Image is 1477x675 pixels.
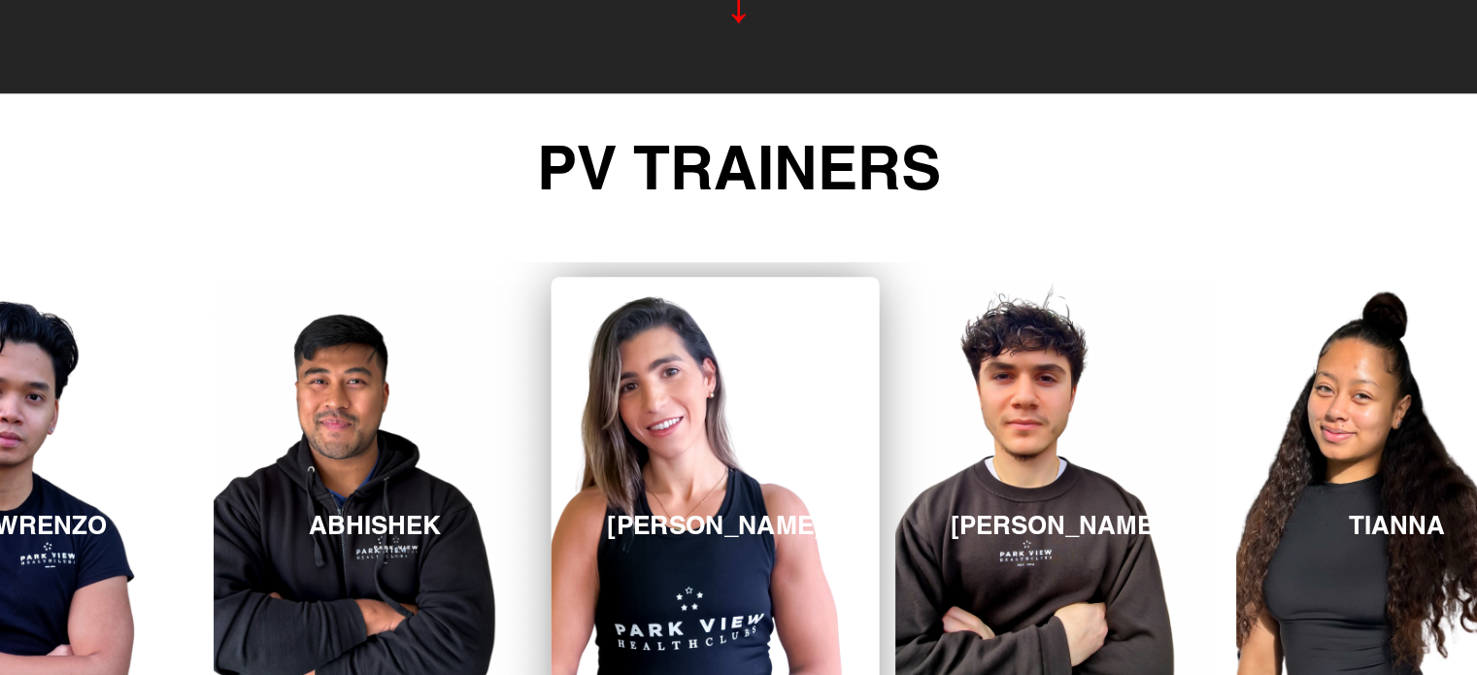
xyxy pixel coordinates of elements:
h3: TIANNA [1349,510,1445,540]
h3: [PERSON_NAME] [607,509,822,540]
h3: [PERSON_NAME] [951,510,1162,540]
span: PV TRAINERS [532,122,946,214]
h3: ABHISHEK [309,510,441,540]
